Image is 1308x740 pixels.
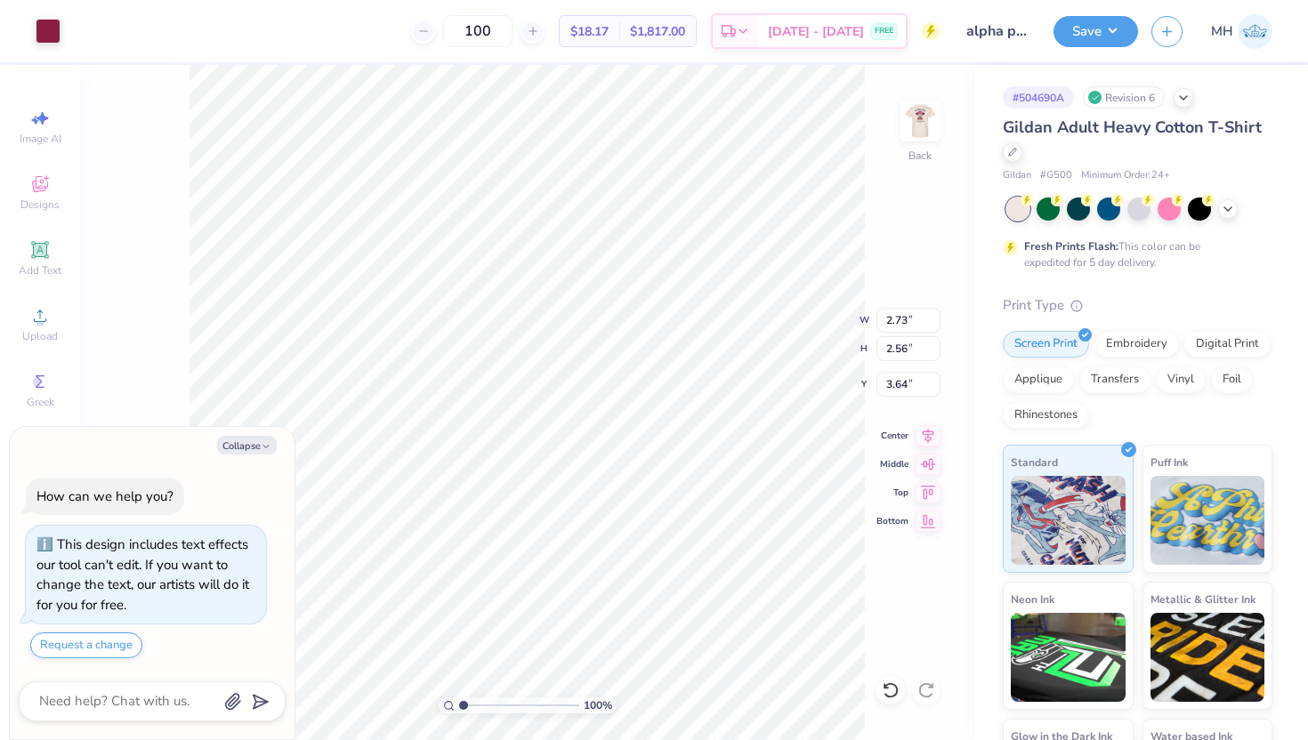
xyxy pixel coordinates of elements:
span: $1,817.00 [630,22,685,41]
span: 100 % [584,697,612,713]
span: Greek [27,395,54,409]
div: Back [908,148,932,164]
img: Neon Ink [1011,613,1126,702]
div: How can we help you? [36,487,174,505]
div: Applique [1003,366,1074,393]
span: Bottom [876,515,908,527]
div: This design includes text effects our tool can't edit. If you want to change the text, our artist... [36,535,249,614]
span: Neon Ink [1011,590,1054,608]
span: Standard [1011,453,1058,471]
span: FREE [875,25,893,37]
img: Puff Ink [1151,476,1265,565]
div: Screen Print [1003,331,1089,358]
div: This color can be expedited for 5 day delivery. [1024,238,1243,270]
div: Transfers [1079,366,1151,393]
span: # G500 [1040,168,1072,183]
div: Digital Print [1184,331,1271,358]
span: Middle [876,458,908,471]
span: Top [876,487,908,499]
a: MH [1211,14,1272,49]
div: # 504690A [1003,86,1074,109]
span: Designs [20,197,60,212]
div: Print Type [1003,295,1272,316]
span: $18.17 [570,22,609,41]
div: Vinyl [1156,366,1206,393]
span: MH [1211,21,1233,42]
span: Image AI [20,132,61,146]
input: Untitled Design [953,13,1040,49]
span: Center [876,430,908,442]
img: Back [902,103,938,139]
span: [DATE] - [DATE] [768,22,864,41]
strong: Fresh Prints Flash: [1024,239,1118,253]
img: Mia Halldorson [1238,14,1272,49]
img: Standard [1011,476,1126,565]
span: Metallic & Glitter Ink [1151,590,1256,608]
div: Revision 6 [1083,86,1165,109]
span: Puff Ink [1151,453,1188,471]
div: Embroidery [1094,331,1179,358]
button: Request a change [30,632,142,658]
span: Gildan [1003,168,1031,183]
span: Minimum Order: 24 + [1081,168,1170,183]
img: Metallic & Glitter Ink [1151,613,1265,702]
span: Upload [22,329,58,343]
span: Gildan Adult Heavy Cotton T-Shirt [1003,117,1262,138]
div: Foil [1211,366,1253,393]
button: Save [1054,16,1138,47]
button: Collapse [217,436,277,454]
div: Rhinestones [1003,402,1089,429]
span: Add Text [19,263,61,277]
input: – – [443,15,513,47]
